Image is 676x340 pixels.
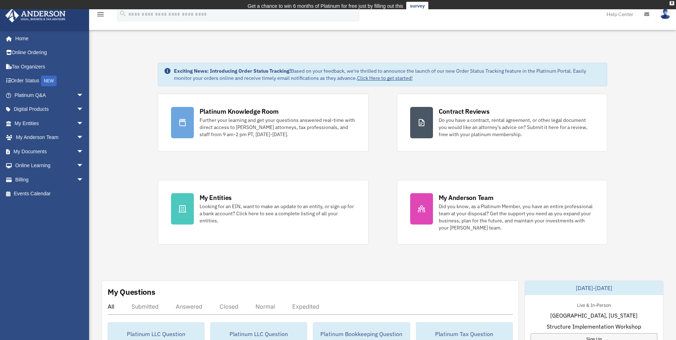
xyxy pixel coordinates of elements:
a: Platinum Q&Aarrow_drop_down [5,88,94,102]
div: My Questions [108,287,155,297]
a: My Documentsarrow_drop_down [5,144,94,159]
span: Structure Implementation Workshop [547,322,641,331]
div: Expedited [292,303,319,310]
div: [DATE]-[DATE] [525,281,663,295]
div: close [670,1,674,5]
div: Platinum Knowledge Room [200,107,279,116]
div: Get a chance to win 6 months of Platinum for free just by filling out this [248,2,403,10]
div: Looking for an EIN, want to make an update to an entity, or sign up for a bank account? Click her... [200,203,355,224]
a: My Anderson Teamarrow_drop_down [5,130,94,145]
span: arrow_drop_down [77,130,91,145]
img: Anderson Advisors Platinum Portal [3,9,68,22]
strong: Exciting News: Introducing Order Status Tracking! [174,68,291,74]
a: Events Calendar [5,187,94,201]
span: arrow_drop_down [77,159,91,173]
a: menu [96,12,105,19]
a: Online Learningarrow_drop_down [5,159,94,173]
a: My Anderson Team Did you know, as a Platinum Member, you have an entire professional team at your... [397,180,608,244]
a: Online Ordering [5,46,94,60]
a: Platinum Knowledge Room Further your learning and get your questions answered real-time with dire... [158,94,368,151]
a: My Entitiesarrow_drop_down [5,116,94,130]
a: Home [5,31,91,46]
a: Digital Productsarrow_drop_down [5,102,94,117]
div: Do you have a contract, rental agreement, or other legal document you would like an attorney's ad... [439,117,594,138]
img: User Pic [660,9,671,19]
div: Further your learning and get your questions answered real-time with direct access to [PERSON_NAM... [200,117,355,138]
a: Click Here to get started! [357,75,413,81]
a: My Entities Looking for an EIN, want to make an update to an entity, or sign up for a bank accoun... [158,180,368,244]
div: All [108,303,114,310]
a: Billingarrow_drop_down [5,172,94,187]
div: Submitted [131,303,159,310]
a: Contract Reviews Do you have a contract, rental agreement, or other legal document you would like... [397,94,608,151]
i: menu [96,10,105,19]
a: Order StatusNEW [5,74,94,88]
div: My Entities [200,193,232,202]
span: arrow_drop_down [77,172,91,187]
div: Did you know, as a Platinum Member, you have an entire professional team at your disposal? Get th... [439,203,594,231]
span: arrow_drop_down [77,144,91,159]
div: Answered [176,303,202,310]
div: Normal [256,303,275,310]
div: Based on your feedback, we're thrilled to announce the launch of our new Order Status Tracking fe... [174,67,602,82]
div: Live & In-Person [571,301,616,308]
span: arrow_drop_down [77,116,91,131]
i: search [119,10,127,17]
span: arrow_drop_down [77,88,91,103]
div: NEW [41,76,57,86]
div: My Anderson Team [439,193,494,202]
span: arrow_drop_down [77,102,91,117]
div: Contract Reviews [439,107,490,116]
a: Tax Organizers [5,60,94,74]
span: [GEOGRAPHIC_DATA], [US_STATE] [550,311,638,320]
div: Closed [220,303,238,310]
a: survey [406,2,428,10]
